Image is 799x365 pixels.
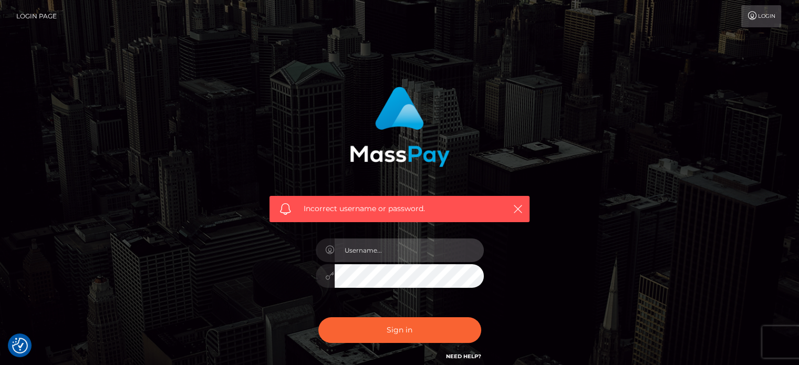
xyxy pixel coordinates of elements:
img: Revisit consent button [12,338,28,353]
button: Consent Preferences [12,338,28,353]
span: Incorrect username or password. [304,203,495,214]
button: Sign in [318,317,481,343]
a: Need Help? [446,353,481,360]
a: Login [741,5,781,27]
img: MassPay Login [350,87,450,167]
a: Login Page [16,5,57,27]
input: Username... [335,238,484,262]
